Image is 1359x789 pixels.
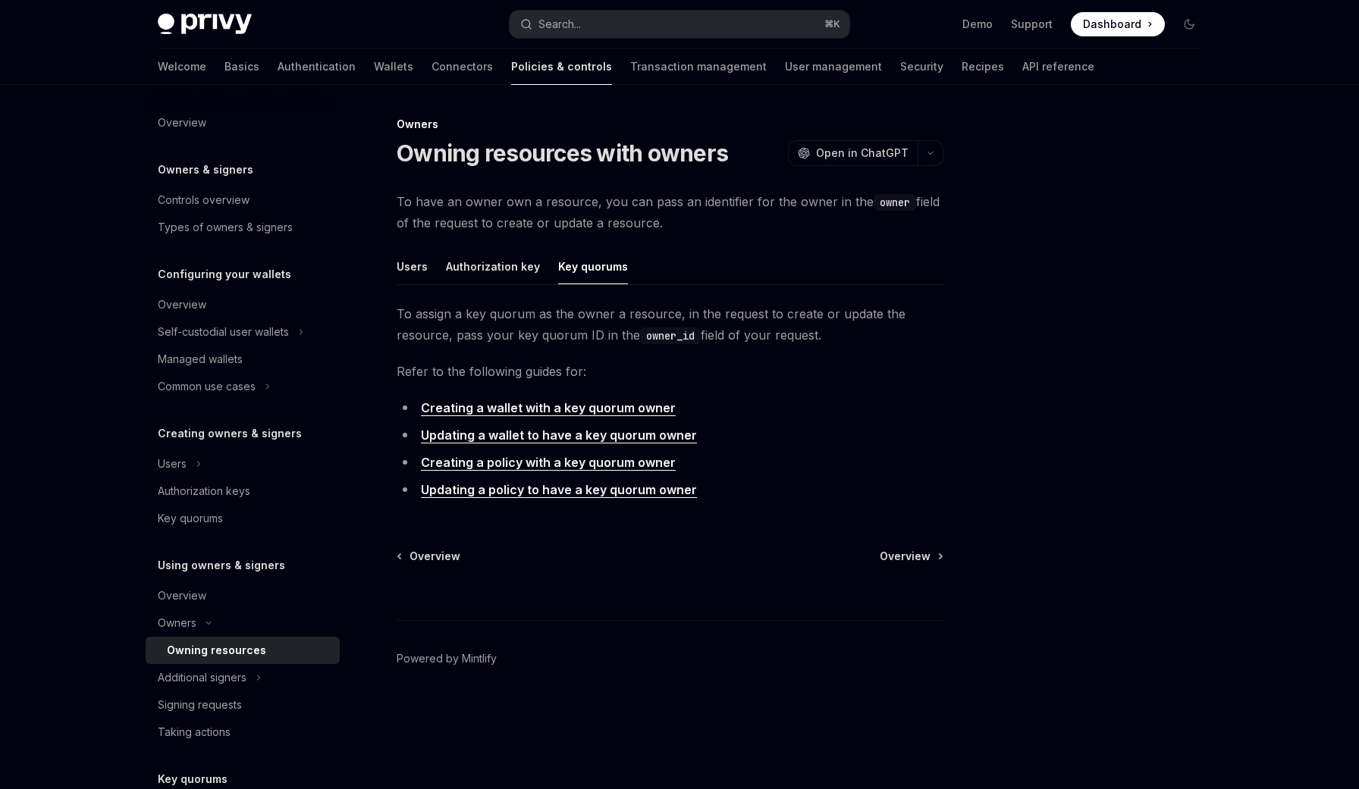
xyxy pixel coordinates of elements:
[421,482,697,498] a: Updating a policy to have a key quorum owner
[374,49,413,85] a: Wallets
[167,641,266,659] div: Owning resources
[432,49,493,85] a: Connectors
[158,350,243,368] div: Managed wallets
[158,296,206,314] div: Overview
[158,49,206,85] a: Welcome
[397,651,497,666] a: Powered by Mintlify
[158,556,285,575] h5: Using owners & signers
[785,49,882,85] a: User management
[158,770,228,788] h5: Key quorums
[962,49,1004,85] a: Recipes
[397,117,943,132] div: Owners
[511,49,612,85] a: Policies & controls
[146,291,340,318] a: Overview
[158,482,250,500] div: Authorization keys
[1083,17,1141,32] span: Dashboard
[158,424,302,443] h5: Creating owners & signers
[158,723,231,741] div: Taking actions
[146,719,340,746] a: Taking actions
[558,249,628,284] button: Key quorums
[421,455,676,471] a: Creating a policy with a key quorum owner
[158,587,206,605] div: Overview
[224,49,259,85] a: Basics
[1177,12,1201,36] button: Toggle dark mode
[446,249,540,284] button: Authorization key
[421,427,697,443] a: Updating a wallet to have a key quorum owner
[158,696,242,714] div: Signing requests
[824,18,840,30] span: ⌘ K
[146,637,340,664] a: Owning resources
[158,614,196,632] div: Owners
[146,186,340,214] a: Controls overview
[146,477,340,505] a: Authorization keys
[146,109,340,136] a: Overview
[900,49,943,85] a: Security
[538,15,581,33] div: Search...
[397,303,943,346] span: To assign a key quorum as the owner a resource, in the request to create or update the resource, ...
[158,14,252,35] img: dark logo
[1071,12,1165,36] a: Dashboard
[640,327,701,344] code: owner_id
[962,17,993,32] a: Demo
[146,691,340,719] a: Signing requests
[158,161,253,179] h5: Owners & signers
[1011,17,1053,32] a: Support
[880,549,942,564] a: Overview
[146,346,340,373] a: Managed wallets
[158,377,256,396] div: Common use cases
[158,509,223,528] div: Key quorums
[510,11,849,38] button: Search...⌘K
[158,114,206,132] div: Overview
[158,455,187,473] div: Users
[158,191,250,209] div: Controls overview
[630,49,767,85] a: Transaction management
[874,194,916,211] code: owner
[146,505,340,532] a: Key quorums
[397,191,943,233] span: To have an owner own a resource, you can pass an identifier for the owner in the field of the req...
[398,549,460,564] a: Overview
[816,146,909,161] span: Open in ChatGPT
[397,249,428,284] button: Users
[146,582,340,609] a: Overview
[788,140,918,166] button: Open in ChatGPT
[421,400,676,416] a: Creating a wallet with a key quorum owner
[397,139,728,167] h1: Owning resources with owners
[158,668,246,687] div: Additional signers
[397,361,943,382] span: Refer to the following guides for:
[880,549,931,564] span: Overview
[1022,49,1094,85] a: API reference
[158,323,289,341] div: Self-custodial user wallets
[410,549,460,564] span: Overview
[158,218,293,236] div: Types of owners & signers
[278,49,356,85] a: Authentication
[158,265,291,283] h5: Configuring your wallets
[146,214,340,241] a: Types of owners & signers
